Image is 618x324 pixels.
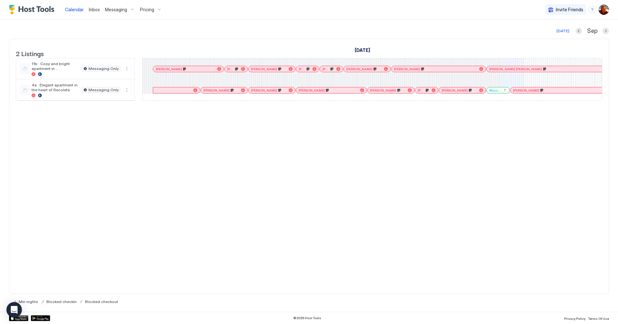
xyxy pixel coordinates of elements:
span: Wed [319,56,328,63]
span: 16 [458,56,462,63]
span: 13 [387,56,391,63]
span: [PERSON_NAME] [513,88,539,93]
span: Messaging [105,7,127,13]
span: Inbox [89,7,100,12]
span: [PERSON_NAME] [227,67,234,71]
span: [PERSON_NAME] [394,67,420,71]
div: [DATE] [557,28,569,34]
div: User profile [599,5,609,15]
button: More options [123,86,131,94]
button: More options [123,65,131,73]
span: [PERSON_NAME] [251,67,277,71]
span: 12 [364,56,368,63]
span: 7 [244,56,247,63]
span: Min nights [19,299,38,304]
a: App Store [9,315,28,321]
span: Sat [224,56,230,63]
a: September 4, 2025 [171,55,185,64]
a: September 14, 2025 [408,55,424,64]
span: Blocked checkin [46,299,77,304]
span: [PERSON_NAME] [299,67,305,71]
a: Privacy Policy [564,315,585,321]
span: 22 [600,56,605,63]
span: 21 [577,56,581,63]
span: Thu [510,56,518,63]
span: [PERSON_NAME] [156,67,182,71]
span: 3 [148,56,151,63]
span: Thu [343,56,351,63]
span: Invite Friends [556,7,583,13]
a: September 8, 2025 [266,55,281,64]
div: menu [123,65,131,73]
span: [PERSON_NAME] [203,88,229,93]
span: [PERSON_NAME] [323,67,329,71]
a: September 7, 2025 [243,55,257,64]
a: September 5, 2025 [196,55,208,64]
button: Previous month [576,28,582,34]
button: [DATE] [556,27,570,35]
span: 17 [481,56,485,63]
span: Terms Of Use [588,317,609,320]
span: [PERSON_NAME] [251,88,277,93]
span: 5 [198,56,201,63]
span: 18 [505,56,510,63]
span: 2 Listings [16,48,44,58]
span: Sun [416,56,423,63]
span: Tue [295,56,303,63]
div: menu [588,6,596,14]
a: Host Tools Logo [9,5,57,15]
span: Sep [587,27,597,35]
span: Sat [392,56,398,63]
span: Tue [463,56,470,63]
span: [PERSON_NAME] [346,67,372,71]
span: 14 [410,56,415,63]
span: Sat [559,56,565,63]
span: Mon [438,56,447,63]
span: 11b · Cosy and bright apartment in [GEOGRAPHIC_DATA] [32,61,79,71]
span: Wed [486,56,494,63]
span: Mass producciones [489,88,501,93]
span: 11 [339,56,342,63]
span: [PERSON_NAME] [PERSON_NAME] [489,67,542,71]
span: 4a · Elegant apartment in the heart of Recoleta [32,83,79,92]
a: September 17, 2025 [479,55,496,64]
span: 8 [267,56,270,63]
a: September 3, 2025 [353,45,372,55]
span: Sun [582,56,589,63]
span: Pricing [140,7,154,13]
a: Calendar [65,6,84,13]
a: September 12, 2025 [362,55,375,64]
span: 6 [221,56,223,63]
button: Next month [603,28,609,34]
a: September 22, 2025 [598,55,616,64]
span: Calendar [65,7,84,12]
span: 9 [292,56,295,63]
span: [PERSON_NAME] [299,88,325,93]
span: 15 [433,56,437,63]
a: September 10, 2025 [313,55,329,64]
a: Inbox [89,6,100,13]
span: 19 [530,56,535,63]
span: [PERSON_NAME] [418,88,425,93]
span: Mon [271,56,279,63]
a: September 6, 2025 [219,55,232,64]
span: [PERSON_NAME] [370,88,396,93]
a: September 15, 2025 [432,55,448,64]
span: Fri [536,56,540,63]
a: Terms Of Use [588,315,609,321]
a: September 16, 2025 [456,55,472,64]
a: Google Play Store [31,315,50,321]
span: Blocked checkout [85,299,118,304]
a: September 19, 2025 [529,55,542,64]
a: September 9, 2025 [290,55,304,64]
a: September 3, 2025 [147,55,162,64]
span: [PERSON_NAME] [442,88,468,93]
span: 4 [173,56,175,63]
a: September 11, 2025 [337,55,352,64]
span: Fri [201,56,206,63]
span: 10 [314,56,318,63]
a: September 18, 2025 [504,55,520,64]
